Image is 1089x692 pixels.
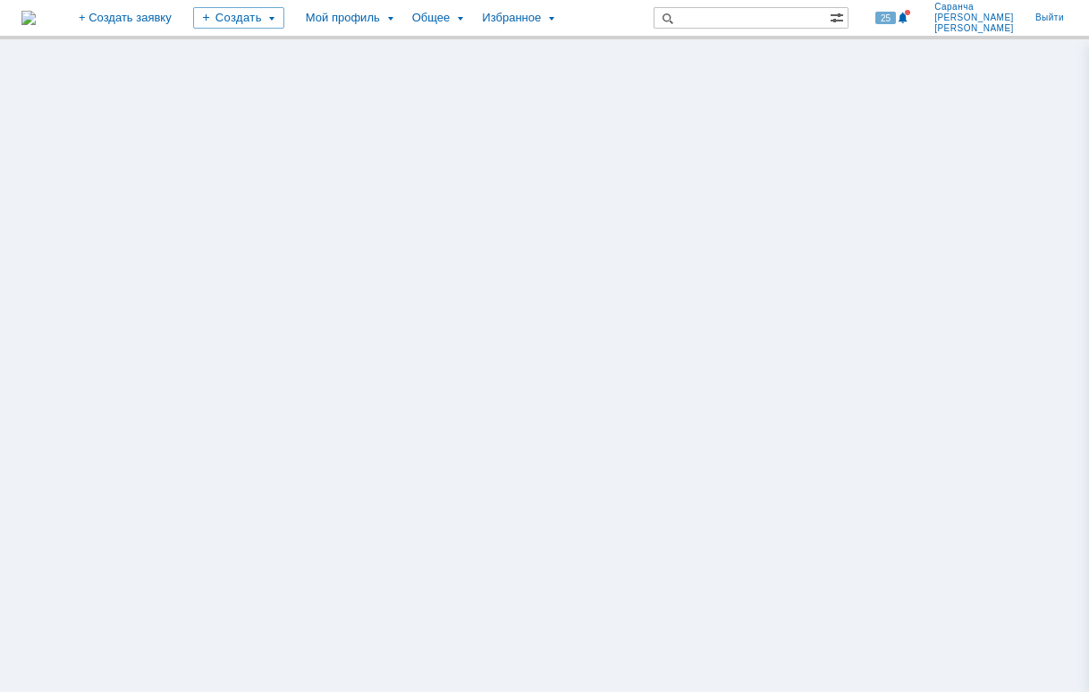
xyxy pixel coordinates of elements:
span: [PERSON_NAME] [934,23,1014,34]
div: Создать [193,7,284,29]
a: Перейти на домашнюю страницу [21,11,36,25]
span: Саранча [934,2,1014,13]
img: logo [21,11,36,25]
span: 25 [875,12,896,24]
span: [PERSON_NAME] [934,13,1014,23]
span: Расширенный поиск [830,8,848,25]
